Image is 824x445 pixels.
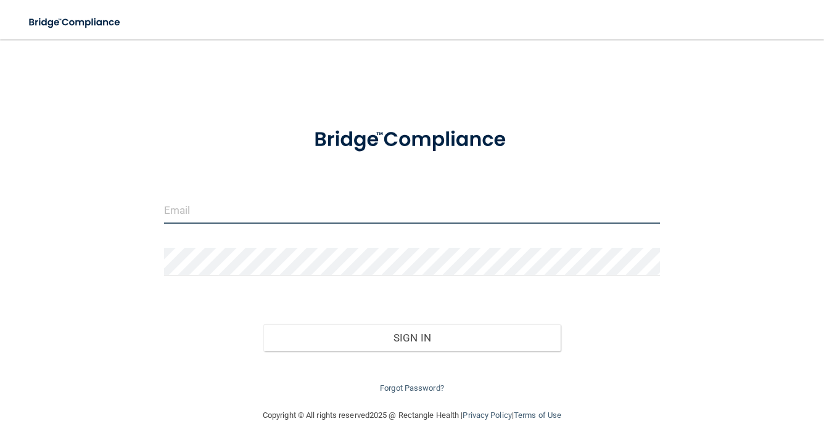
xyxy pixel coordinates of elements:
a: Forgot Password? [380,383,444,393]
a: Terms of Use [514,410,561,420]
button: Sign In [263,324,561,351]
a: Privacy Policy [463,410,511,420]
img: bridge_compliance_login_screen.278c3ca4.svg [293,113,532,166]
div: Copyright © All rights reserved 2025 @ Rectangle Health | | [187,396,637,435]
input: Email [164,196,660,224]
img: bridge_compliance_login_screen.278c3ca4.svg [19,10,132,35]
